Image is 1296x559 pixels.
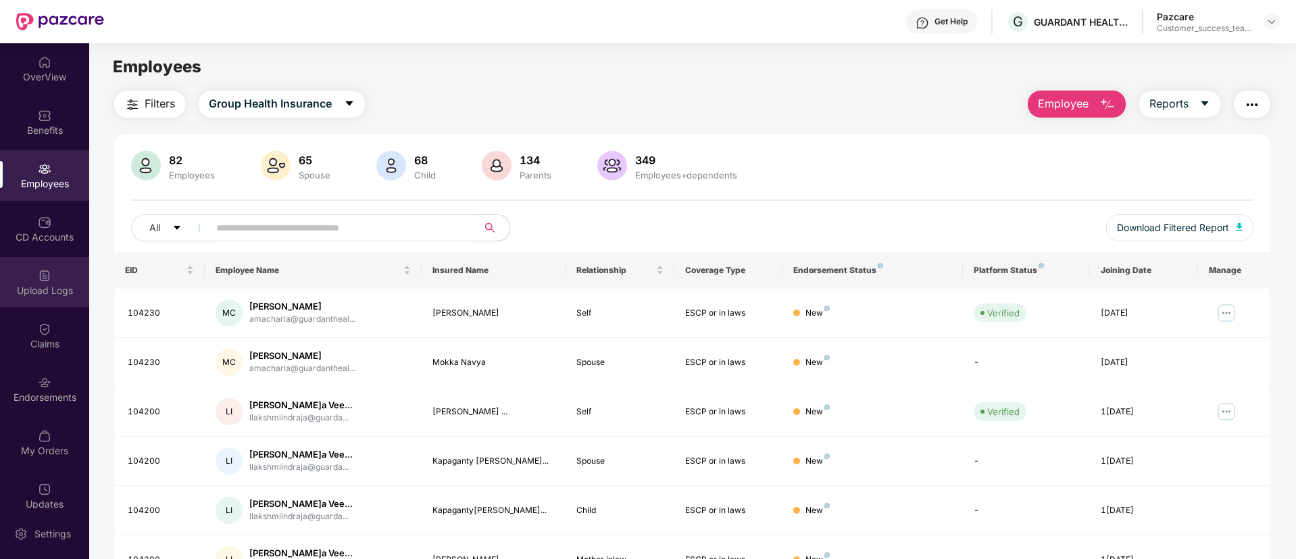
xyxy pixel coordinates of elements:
div: ESCP or in laws [685,455,772,468]
div: New [805,356,830,369]
img: svg+xml;base64,PHN2ZyBpZD0iSG9tZSIgeG1sbnM9Imh0dHA6Ly93d3cudzMub3JnLzIwMDAvc3ZnIiB3aWR0aD0iMjAiIG... [38,55,51,69]
span: EID [125,265,184,276]
span: Employees [113,57,201,76]
div: MC [216,349,243,376]
div: ESCP or in laws [685,504,772,517]
div: 134 [517,153,554,167]
img: svg+xml;base64,PHN2ZyB4bWxucz0iaHR0cDovL3d3dy53My5vcmcvMjAwMC9zdmciIHhtbG5zOnhsaW5rPSJodHRwOi8vd3... [261,151,291,180]
img: svg+xml;base64,PHN2ZyB4bWxucz0iaHR0cDovL3d3dy53My5vcmcvMjAwMC9zdmciIHhtbG5zOnhsaW5rPSJodHRwOi8vd3... [482,151,512,180]
span: Reports [1149,95,1189,112]
div: Kapaganty [PERSON_NAME]... [432,455,555,468]
img: svg+xml;base64,PHN2ZyB4bWxucz0iaHR0cDovL3d3dy53My5vcmcvMjAwMC9zdmciIHdpZHRoPSIyNCIgaGVpZ2h0PSIyNC... [1244,97,1260,113]
img: svg+xml;base64,PHN2ZyB4bWxucz0iaHR0cDovL3d3dy53My5vcmcvMjAwMC9zdmciIHhtbG5zOnhsaW5rPSJodHRwOi8vd3... [1099,97,1116,113]
div: Spouse [576,356,663,369]
div: llakshmiindraja@guarda... [249,461,353,474]
div: [DATE] [1101,356,1187,369]
div: Child [576,504,663,517]
div: ESCP or in laws [685,307,772,320]
th: Relationship [566,252,674,289]
th: Insured Name [422,252,566,289]
div: [PERSON_NAME]a Vee... [249,399,353,412]
div: amacharla@guardantheal... [249,362,355,375]
div: MC [216,299,243,326]
img: svg+xml;base64,PHN2ZyB4bWxucz0iaHR0cDovL3d3dy53My5vcmcvMjAwMC9zdmciIHdpZHRoPSI4IiBoZWlnaHQ9IjgiIH... [1039,263,1044,268]
span: G [1013,14,1023,30]
button: Filters [114,91,185,118]
div: Endorsement Status [793,265,952,276]
div: LI [216,497,243,524]
img: svg+xml;base64,PHN2ZyB4bWxucz0iaHR0cDovL3d3dy53My5vcmcvMjAwMC9zdmciIHdpZHRoPSI4IiBoZWlnaHQ9IjgiIH... [824,503,830,508]
span: Employee Name [216,265,401,276]
img: svg+xml;base64,PHN2ZyBpZD0iRW1wbG95ZWVzIiB4bWxucz0iaHR0cDovL3d3dy53My5vcmcvMjAwMC9zdmciIHdpZHRoPS... [38,162,51,176]
div: [PERSON_NAME] [249,349,355,362]
div: New [805,307,830,320]
div: 1[DATE] [1101,504,1187,517]
th: Coverage Type [674,252,782,289]
div: [DATE] [1101,307,1187,320]
div: Parents [517,170,554,180]
img: svg+xml;base64,PHN2ZyBpZD0iVXBkYXRlZCIgeG1sbnM9Imh0dHA6Ly93d3cudzMub3JnLzIwMDAvc3ZnIiB3aWR0aD0iMj... [38,483,51,496]
th: EID [114,252,205,289]
div: Kapaganty[PERSON_NAME]... [432,504,555,517]
img: svg+xml;base64,PHN2ZyBpZD0iQ2xhaW0iIHhtbG5zPSJodHRwOi8vd3d3LnczLm9yZy8yMDAwL3N2ZyIgd2lkdGg9IjIwIi... [38,322,51,336]
span: Download Filtered Report [1117,220,1229,235]
div: 1[DATE] [1101,406,1187,418]
button: Download Filtered Report [1106,214,1253,241]
span: caret-down [1199,98,1210,110]
img: svg+xml;base64,PHN2ZyB4bWxucz0iaHR0cDovL3d3dy53My5vcmcvMjAwMC9zdmciIHhtbG5zOnhsaW5rPSJodHRwOi8vd3... [376,151,406,180]
img: manageButton [1216,302,1237,324]
div: [PERSON_NAME] [432,307,555,320]
img: svg+xml;base64,PHN2ZyBpZD0iTXlfT3JkZXJzIiBkYXRhLW5hbWU9Ik15IE9yZGVycyIgeG1sbnM9Imh0dHA6Ly93d3cudz... [38,429,51,443]
img: svg+xml;base64,PHN2ZyBpZD0iSGVscC0zMngzMiIgeG1sbnM9Imh0dHA6Ly93d3cudzMub3JnLzIwMDAvc3ZnIiB3aWR0aD... [916,16,929,30]
div: New [805,455,830,468]
div: 65 [296,153,333,167]
div: 104230 [128,356,194,369]
div: Verified [987,405,1020,418]
div: [PERSON_NAME]a Vee... [249,448,353,461]
div: Customer_success_team_lead [1157,23,1251,34]
div: 104200 [128,455,194,468]
div: llakshmiindraja@guarda... [249,412,353,424]
div: Verified [987,306,1020,320]
span: Relationship [576,265,653,276]
div: Pazcare [1157,10,1251,23]
img: svg+xml;base64,PHN2ZyBpZD0iRHJvcGRvd24tMzJ4MzIiIHhtbG5zPSJodHRwOi8vd3d3LnczLm9yZy8yMDAwL3N2ZyIgd2... [1266,16,1277,27]
div: Get Help [934,16,968,27]
div: GUARDANT HEALTH INDIA PRIVATE LIMITED [1034,16,1128,28]
th: Employee Name [205,252,422,289]
div: LI [216,447,243,475]
div: 104230 [128,307,194,320]
button: search [476,214,510,241]
button: Reportscaret-down [1139,91,1220,118]
div: New [805,406,830,418]
div: LI [216,398,243,425]
div: Mokka Navya [432,356,555,369]
span: Employee [1038,95,1089,112]
span: caret-down [172,223,182,234]
div: ESCP or in laws [685,356,772,369]
img: svg+xml;base64,PHN2ZyB4bWxucz0iaHR0cDovL3d3dy53My5vcmcvMjAwMC9zdmciIHdpZHRoPSI4IiBoZWlnaHQ9IjgiIH... [878,263,883,268]
div: Self [576,307,663,320]
div: 349 [632,153,740,167]
span: Group Health Insurance [209,95,332,112]
div: Platform Status [974,265,1078,276]
div: 1[DATE] [1101,455,1187,468]
img: svg+xml;base64,PHN2ZyB4bWxucz0iaHR0cDovL3d3dy53My5vcmcvMjAwMC9zdmciIHdpZHRoPSI4IiBoZWlnaHQ9IjgiIH... [824,552,830,558]
img: svg+xml;base64,PHN2ZyB4bWxucz0iaHR0cDovL3d3dy53My5vcmcvMjAwMC9zdmciIHdpZHRoPSI4IiBoZWlnaHQ9IjgiIH... [824,306,830,311]
div: [PERSON_NAME] [249,300,355,313]
img: svg+xml;base64,PHN2ZyBpZD0iQmVuZWZpdHMiIHhtbG5zPSJodHRwOi8vd3d3LnczLm9yZy8yMDAwL3N2ZyIgd2lkdGg9Ij... [38,109,51,122]
img: svg+xml;base64,PHN2ZyBpZD0iRW5kb3JzZW1lbnRzIiB4bWxucz0iaHR0cDovL3d3dy53My5vcmcvMjAwMC9zdmciIHdpZH... [38,376,51,389]
button: Employee [1028,91,1126,118]
div: 68 [412,153,439,167]
img: svg+xml;base64,PHN2ZyB4bWxucz0iaHR0cDovL3d3dy53My5vcmcvMjAwMC9zdmciIHhtbG5zOnhsaW5rPSJodHRwOi8vd3... [131,151,161,180]
th: Manage [1198,252,1270,289]
img: svg+xml;base64,PHN2ZyBpZD0iVXBsb2FkX0xvZ3MiIGRhdGEtbmFtZT0iVXBsb2FkIExvZ3MiIHhtbG5zPSJodHRwOi8vd3... [38,269,51,283]
div: amacharla@guardantheal... [249,313,355,326]
span: Filters [145,95,175,112]
img: svg+xml;base64,PHN2ZyBpZD0iU2V0dGluZy0yMHgyMCIgeG1sbnM9Imh0dHA6Ly93d3cudzMub3JnLzIwMDAvc3ZnIiB3aW... [14,527,28,541]
img: svg+xml;base64,PHN2ZyB4bWxucz0iaHR0cDovL3d3dy53My5vcmcvMjAwMC9zdmciIHdpZHRoPSI4IiBoZWlnaHQ9IjgiIH... [824,454,830,459]
td: - [963,338,1089,387]
div: Spouse [296,170,333,180]
div: 104200 [128,504,194,517]
div: Child [412,170,439,180]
